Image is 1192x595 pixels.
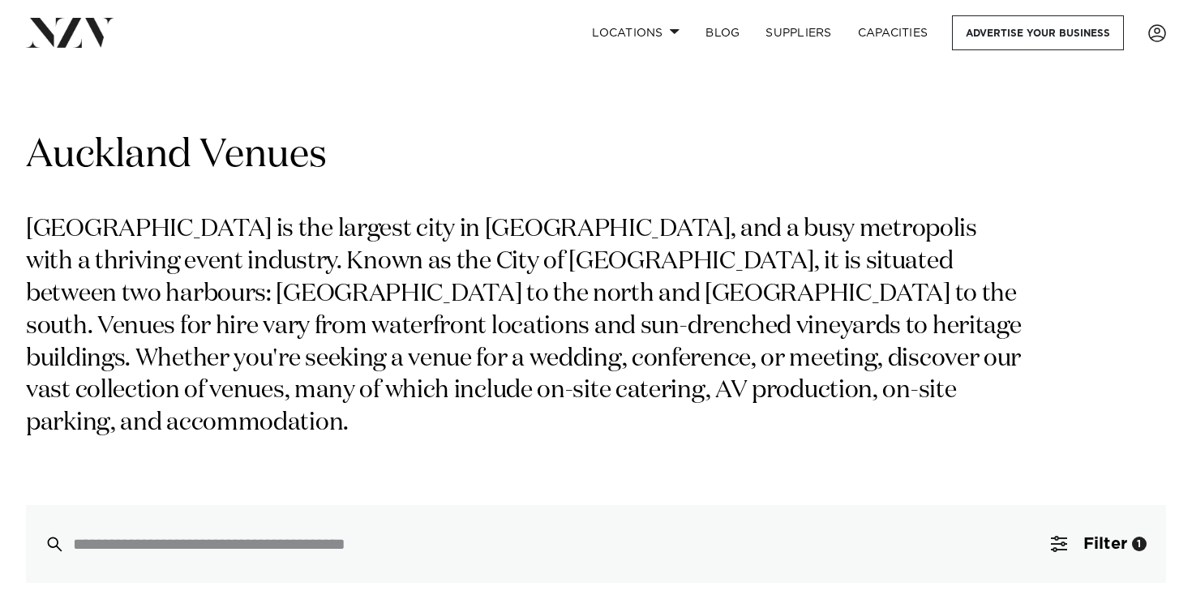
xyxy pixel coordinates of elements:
[26,131,1166,182] h1: Auckland Venues
[1132,537,1147,551] div: 1
[753,15,844,50] a: SUPPLIERS
[579,15,692,50] a: Locations
[26,18,114,47] img: nzv-logo.png
[1031,505,1166,583] button: Filter1
[26,214,1028,440] p: [GEOGRAPHIC_DATA] is the largest city in [GEOGRAPHIC_DATA], and a busy metropolis with a thriving...
[692,15,753,50] a: BLOG
[1083,536,1127,552] span: Filter
[952,15,1124,50] a: Advertise your business
[845,15,941,50] a: Capacities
